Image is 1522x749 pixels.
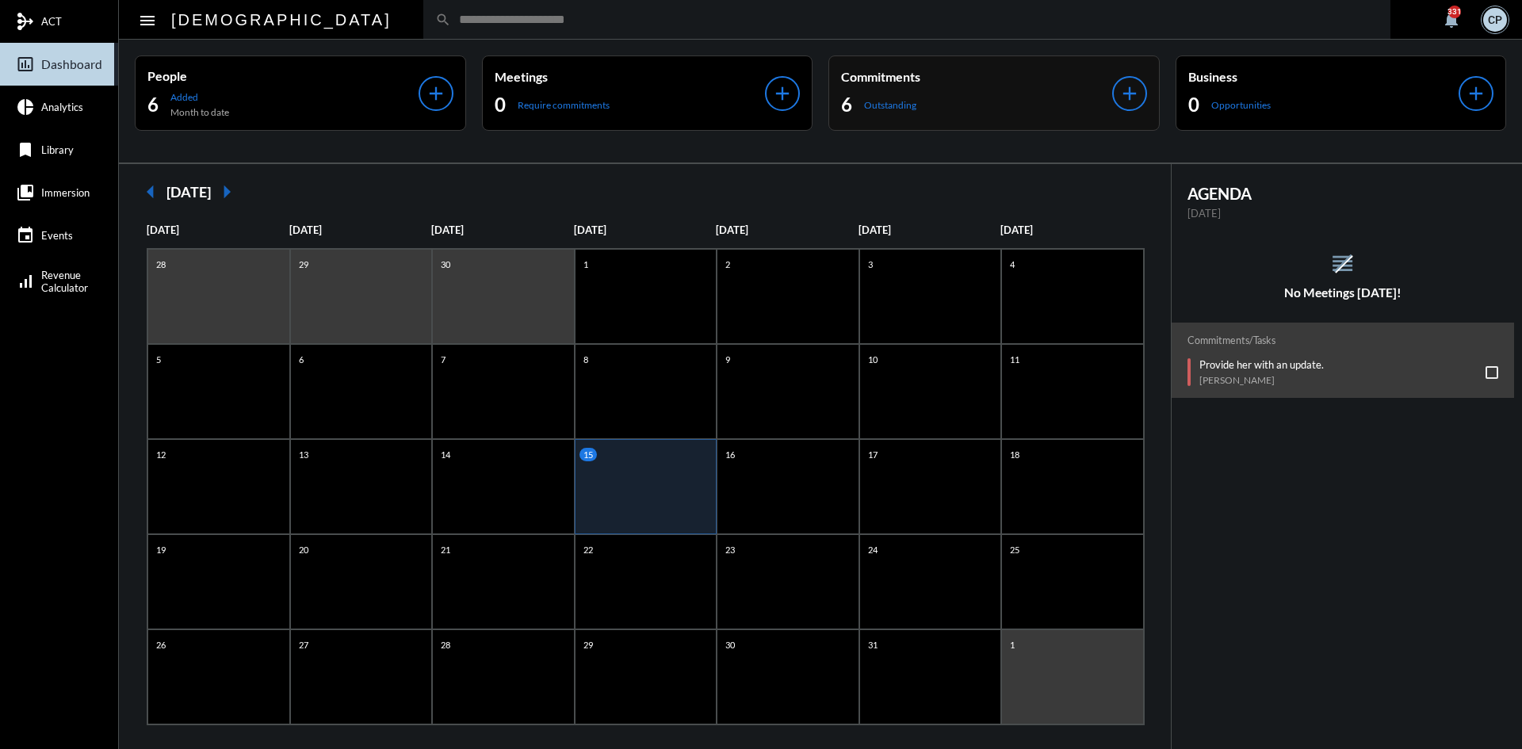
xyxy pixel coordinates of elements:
p: 15 [579,448,597,461]
span: Analytics [41,101,83,113]
p: 29 [579,638,597,652]
p: Added [170,91,229,103]
p: 27 [295,638,312,652]
p: Require commitments [518,99,610,111]
span: Revenue Calculator [41,269,88,294]
span: ACT [41,15,62,28]
h2: 6 [147,92,159,117]
p: [DATE] [574,224,717,236]
p: 17 [864,448,881,461]
p: 23 [721,543,739,556]
mat-icon: mediation [16,12,35,31]
p: [DATE] [716,224,859,236]
mat-icon: signal_cellular_alt [16,272,35,291]
p: 30 [437,258,454,271]
mat-icon: add [425,82,447,105]
p: 21 [437,543,454,556]
span: Events [41,229,73,242]
p: Outstanding [864,99,916,111]
h2: [DEMOGRAPHIC_DATA] [171,7,392,32]
p: Commitments [841,69,1112,84]
p: 26 [152,638,170,652]
mat-icon: arrow_right [211,176,243,208]
p: [DATE] [431,224,574,236]
h2: 6 [841,92,852,117]
p: 8 [579,353,592,366]
mat-icon: bookmark [16,140,35,159]
p: [DATE] [1187,207,1499,220]
p: 16 [721,448,739,461]
p: 13 [295,448,312,461]
mat-icon: add [1465,82,1487,105]
p: 20 [295,543,312,556]
span: Dashboard [41,57,102,71]
p: 30 [721,638,739,652]
p: 25 [1006,543,1023,556]
p: Opportunities [1211,99,1271,111]
p: 12 [152,448,170,461]
mat-icon: add [1119,82,1141,105]
h2: 0 [1188,92,1199,117]
mat-icon: add [771,82,794,105]
p: People [147,68,419,83]
div: 331 [1448,6,1461,18]
p: 29 [295,258,312,271]
p: [DATE] [147,224,289,236]
p: 19 [152,543,170,556]
p: 22 [579,543,597,556]
mat-icon: insert_chart_outlined [16,55,35,74]
button: Toggle sidenav [132,4,163,36]
p: 1 [579,258,592,271]
p: 28 [437,638,454,652]
p: 9 [721,353,734,366]
p: [DATE] [859,224,1001,236]
div: CP [1483,8,1507,32]
p: Business [1188,69,1459,84]
mat-icon: reorder [1329,250,1356,277]
p: 10 [864,353,881,366]
mat-icon: pie_chart [16,97,35,117]
p: 5 [152,353,165,366]
p: 31 [864,638,881,652]
p: 6 [295,353,308,366]
mat-icon: event [16,226,35,245]
h2: AGENDA [1187,184,1499,203]
p: Meetings [495,69,766,84]
p: 4 [1006,258,1019,271]
span: Immersion [41,186,90,199]
mat-icon: collections_bookmark [16,183,35,202]
h2: 0 [495,92,506,117]
mat-icon: arrow_left [135,176,166,208]
mat-icon: search [435,12,451,28]
p: 28 [152,258,170,271]
mat-icon: Side nav toggle icon [138,11,157,30]
p: 3 [864,258,877,271]
p: Month to date [170,106,229,118]
p: [DATE] [1000,224,1143,236]
p: 18 [1006,448,1023,461]
p: 24 [864,543,881,556]
p: [DATE] [289,224,432,236]
p: 7 [437,353,449,366]
p: 11 [1006,353,1023,366]
p: 14 [437,448,454,461]
p: 1 [1006,638,1019,652]
h2: [DATE] [166,183,211,201]
h5: No Meetings [DATE]! [1172,285,1515,300]
p: Provide her with an update. [1199,358,1324,371]
p: 2 [721,258,734,271]
p: [PERSON_NAME] [1199,374,1324,386]
span: Library [41,143,74,156]
h2: Commitments/Tasks [1187,334,1499,346]
mat-icon: notifications [1442,10,1461,29]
